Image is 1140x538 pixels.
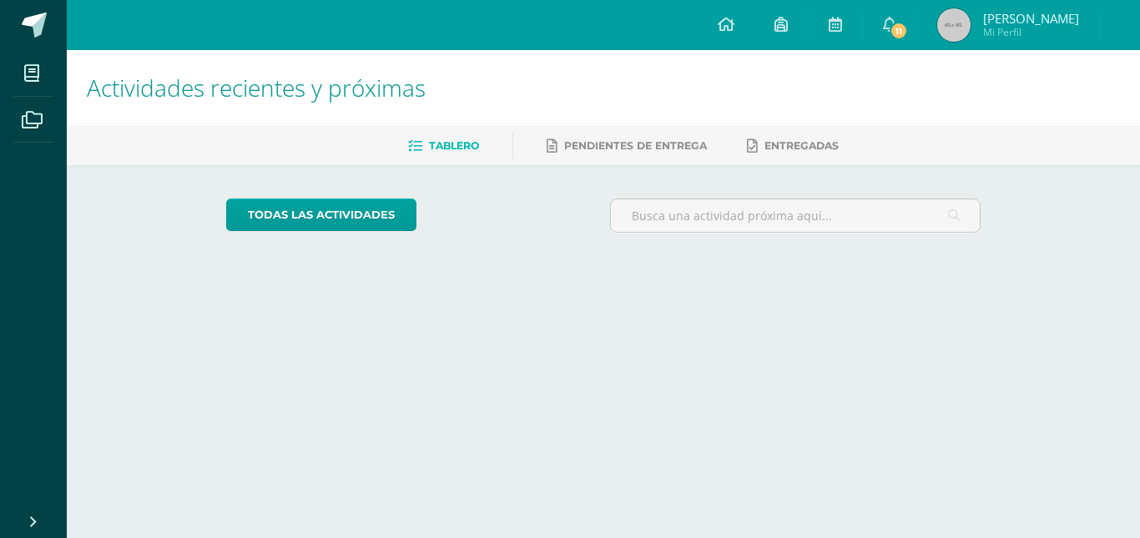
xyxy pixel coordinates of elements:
[564,139,707,152] span: Pendientes de entrega
[983,25,1079,39] span: Mi Perfil
[226,199,416,231] a: todas las Actividades
[747,133,839,159] a: Entregadas
[764,139,839,152] span: Entregadas
[87,72,426,103] span: Actividades recientes y próximas
[937,8,971,42] img: 45x45
[611,199,981,232] input: Busca una actividad próxima aquí...
[408,133,479,159] a: Tablero
[547,133,707,159] a: Pendientes de entrega
[890,22,908,40] span: 11
[983,10,1079,27] span: [PERSON_NAME]
[429,139,479,152] span: Tablero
